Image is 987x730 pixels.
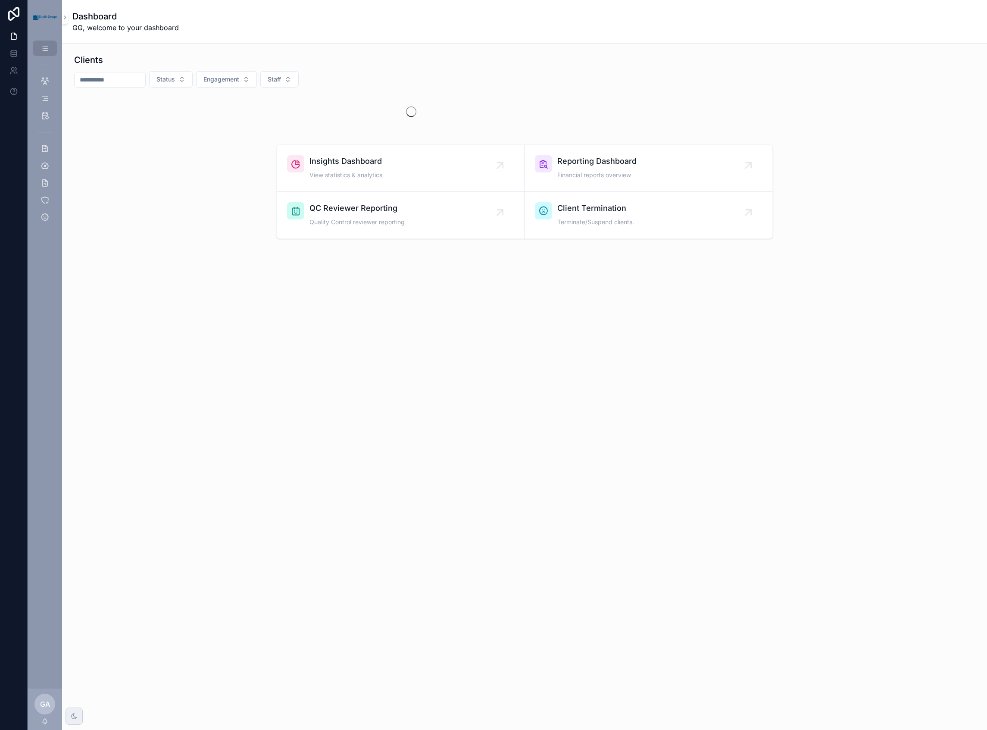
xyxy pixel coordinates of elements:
[33,15,57,19] img: App logo
[156,75,175,84] span: Status
[309,155,382,167] span: Insights Dashboard
[149,71,193,88] button: Select Button
[557,218,634,226] span: Terminate/Suspend clients.
[557,171,637,179] span: Financial reports overview
[72,10,179,22] h1: Dashboard
[525,145,772,192] a: Reporting DashboardFinancial reports overview
[72,22,179,33] span: GG, welcome to your dashboard
[40,699,50,709] span: GA
[28,34,62,236] div: scrollable content
[74,54,103,66] h1: Clients
[277,145,525,192] a: Insights DashboardView statistics & analytics
[277,192,525,238] a: QC Reviewer ReportingQuality Control reviewer reporting
[525,192,772,238] a: Client TerminationTerminate/Suspend clients.
[557,155,637,167] span: Reporting Dashboard
[557,202,634,214] span: Client Termination
[196,71,257,88] button: Select Button
[268,75,281,84] span: Staff
[203,75,239,84] span: Engagement
[309,218,405,226] span: Quality Control reviewer reporting
[309,171,382,179] span: View statistics & analytics
[260,71,299,88] button: Select Button
[309,202,405,214] span: QC Reviewer Reporting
